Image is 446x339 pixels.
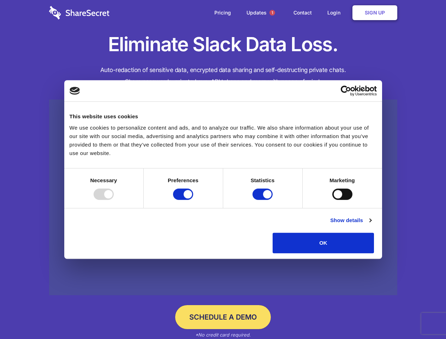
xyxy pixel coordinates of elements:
a: Wistia video thumbnail [49,100,397,296]
a: Contact [286,2,319,24]
strong: Necessary [90,177,117,183]
img: logo-wordmark-white-trans-d4663122ce5f474addd5e946df7df03e33cb6a1c49d2221995e7729f52c070b2.svg [49,6,109,19]
a: Usercentrics Cookiebot - opens in a new window [315,85,377,96]
div: We use cookies to personalize content and ads, and to analyze our traffic. We also share informat... [70,124,377,157]
strong: Statistics [251,177,275,183]
a: Login [320,2,351,24]
img: logo [70,87,80,95]
a: Sign Up [352,5,397,20]
strong: Preferences [168,177,198,183]
h4: Auto-redaction of sensitive data, encrypted data sharing and self-destructing private chats. Shar... [49,64,397,88]
em: *No credit card required. [195,332,251,338]
div: This website uses cookies [70,112,377,121]
button: OK [273,233,374,253]
a: Pricing [207,2,238,24]
strong: Marketing [329,177,355,183]
a: Show details [330,216,371,225]
h1: Eliminate Slack Data Loss. [49,32,397,57]
a: Schedule a Demo [175,305,271,329]
span: 1 [269,10,275,16]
